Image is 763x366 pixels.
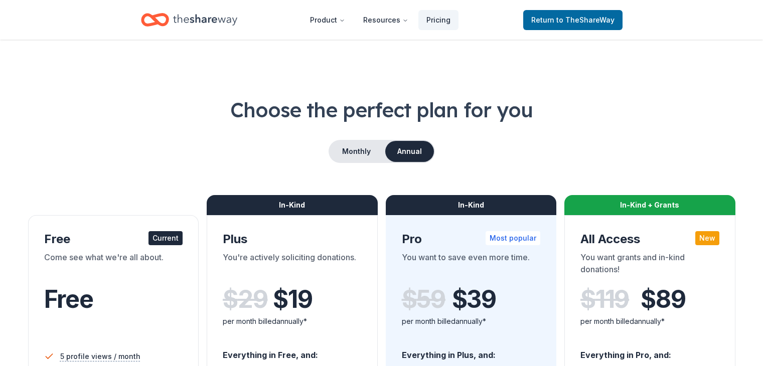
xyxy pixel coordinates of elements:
[402,340,541,361] div: Everything in Plus, and:
[386,195,557,215] div: In-Kind
[24,96,739,124] h1: Choose the perfect plan for you
[418,10,459,30] a: Pricing
[564,195,735,215] div: In-Kind + Grants
[223,251,362,279] div: You're actively soliciting donations.
[141,8,237,32] a: Home
[330,141,383,162] button: Monthly
[556,16,615,24] span: to TheShareWay
[302,10,353,30] button: Product
[486,231,540,245] div: Most popular
[355,10,416,30] button: Resources
[641,285,685,313] span: $ 89
[44,251,183,279] div: Come see what we're all about.
[580,340,719,361] div: Everything in Pro, and:
[580,251,719,279] div: You want grants and in-kind donations!
[452,285,496,313] span: $ 39
[531,14,615,26] span: Return
[402,251,541,279] div: You want to save even more time.
[402,315,541,327] div: per month billed annually*
[44,284,93,314] span: Free
[273,285,312,313] span: $ 19
[44,231,183,247] div: Free
[223,340,362,361] div: Everything in Free, and:
[207,195,378,215] div: In-Kind
[580,231,719,247] div: All Access
[223,315,362,327] div: per month billed annually*
[580,315,719,327] div: per month billed annually*
[148,231,183,245] div: Current
[223,231,362,247] div: Plus
[302,8,459,32] nav: Main
[60,350,140,362] span: 5 profile views / month
[402,231,541,247] div: Pro
[523,10,623,30] a: Returnto TheShareWay
[695,231,719,245] div: New
[385,141,434,162] button: Annual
